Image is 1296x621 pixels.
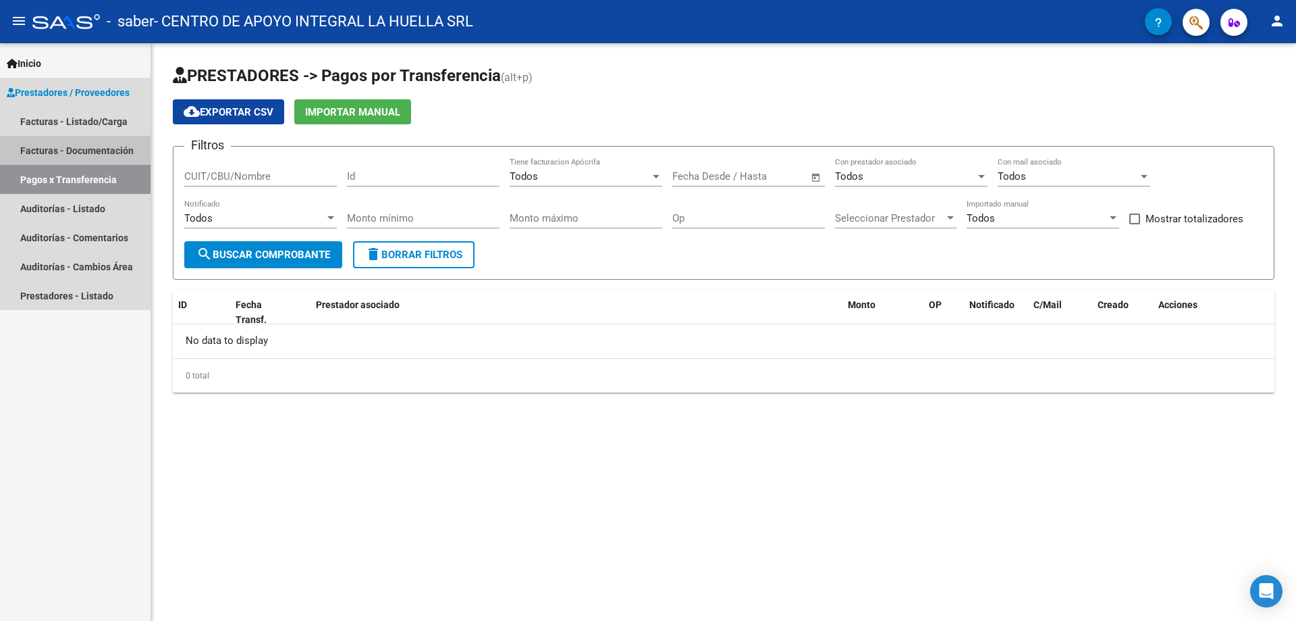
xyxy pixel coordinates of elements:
[835,170,863,182] span: Todos
[236,299,267,326] span: Fecha Transf.
[1250,575,1282,607] div: Open Intercom Messenger
[1158,299,1197,310] span: Acciones
[848,299,875,310] span: Monto
[305,106,400,118] span: Importar Manual
[964,291,1028,335] datatable-header-cell: Notificado
[510,170,538,182] span: Todos
[1028,291,1092,335] datatable-header-cell: C/Mail
[1098,299,1129,310] span: Creado
[173,359,1274,393] div: 0 total
[353,241,475,268] button: Borrar Filtros
[1269,13,1285,29] mat-icon: person
[184,103,200,120] mat-icon: cloud_download
[1033,299,1062,310] span: C/Mail
[173,291,230,335] datatable-header-cell: ID
[923,291,964,335] datatable-header-cell: OP
[7,85,130,100] span: Prestadores / Proveedores
[1145,211,1243,227] span: Mostrar totalizadores
[969,299,1015,310] span: Notificado
[294,99,411,124] button: Importar Manual
[11,13,27,29] mat-icon: menu
[835,212,944,224] span: Seleccionar Prestador
[842,291,923,335] datatable-header-cell: Monto
[739,170,805,182] input: Fecha fin
[173,99,284,124] button: Exportar CSV
[365,246,381,262] mat-icon: delete
[998,170,1026,182] span: Todos
[967,212,995,224] span: Todos
[196,249,330,261] span: Buscar Comprobante
[173,66,501,85] span: PRESTADORES -> Pagos por Transferencia
[501,71,533,84] span: (alt+p)
[184,241,342,268] button: Buscar Comprobante
[310,291,842,335] datatable-header-cell: Prestador asociado
[184,136,231,155] h3: Filtros
[672,170,727,182] input: Fecha inicio
[929,299,942,310] span: OP
[184,106,273,118] span: Exportar CSV
[173,324,1274,358] div: No data to display
[1153,291,1274,335] datatable-header-cell: Acciones
[178,299,187,310] span: ID
[809,170,824,185] button: Open calendar
[230,291,291,335] datatable-header-cell: Fecha Transf.
[184,212,213,224] span: Todos
[316,299,400,310] span: Prestador asociado
[1092,291,1153,335] datatable-header-cell: Creado
[365,249,462,261] span: Borrar Filtros
[196,246,213,262] mat-icon: search
[107,7,154,36] span: - saber
[154,7,473,36] span: - CENTRO DE APOYO INTEGRAL LA HUELLA SRL
[7,56,41,71] span: Inicio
